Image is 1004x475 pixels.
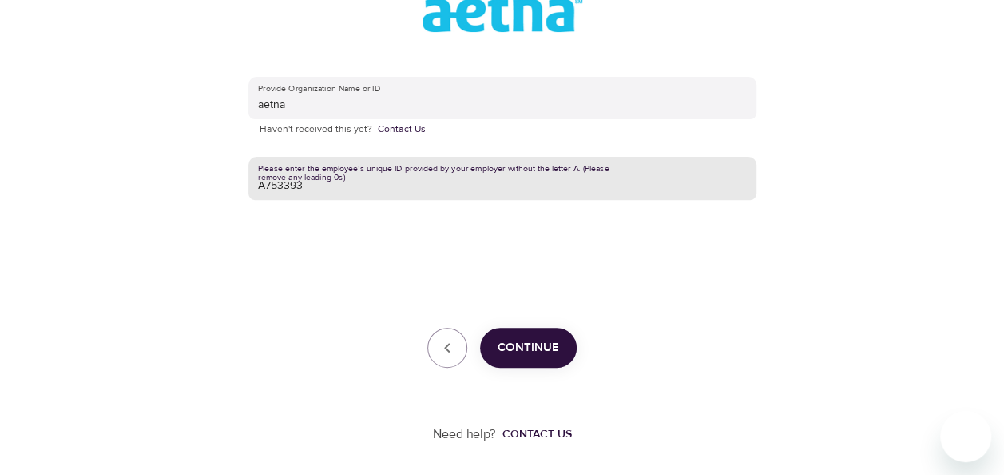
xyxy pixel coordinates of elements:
iframe: Button to launch messaging window [940,411,991,462]
a: Contact us [496,426,572,442]
div: Contact us [502,426,572,442]
p: Haven't received this yet? [260,122,745,138]
p: Need help? [433,425,496,444]
span: Continue [498,337,559,358]
a: Contact Us [378,122,426,138]
button: Continue [480,328,577,368]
